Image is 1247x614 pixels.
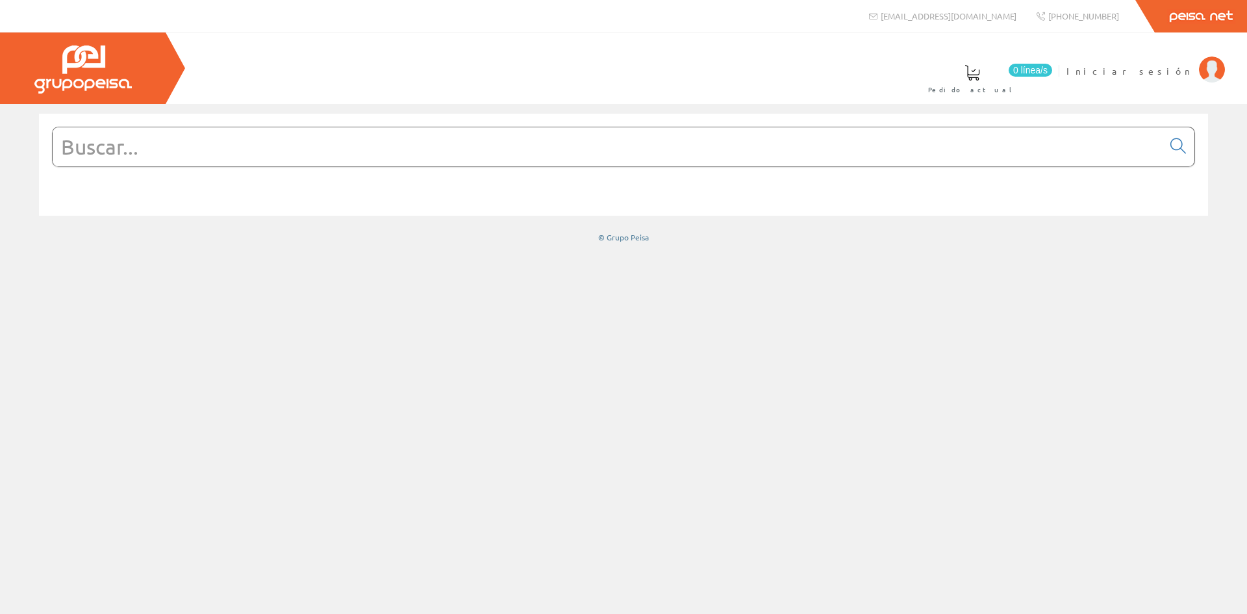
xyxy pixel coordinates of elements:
a: Iniciar sesión [1066,54,1225,66]
span: 0 línea/s [1009,64,1052,77]
img: Grupo Peisa [34,45,132,94]
div: © Grupo Peisa [39,232,1208,243]
span: [PHONE_NUMBER] [1048,10,1119,21]
input: Buscar... [53,127,1163,166]
span: [EMAIL_ADDRESS][DOMAIN_NAME] [881,10,1016,21]
span: Pedido actual [928,83,1016,96]
span: Iniciar sesión [1066,64,1192,77]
